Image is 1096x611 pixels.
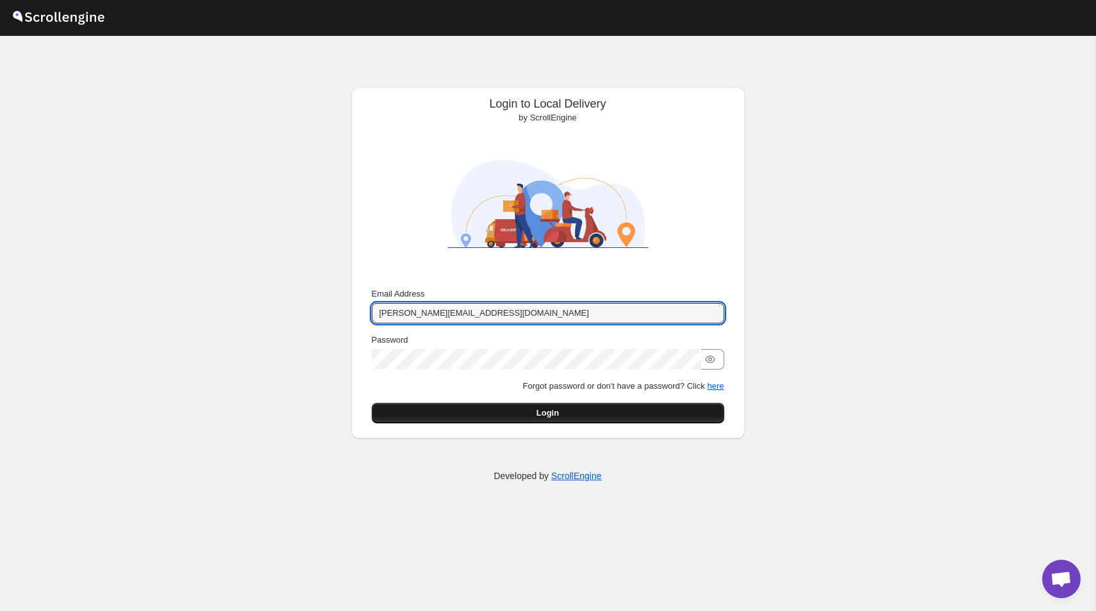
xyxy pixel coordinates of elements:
button: here [707,381,724,391]
button: Login [372,403,724,423]
div: Open chat [1042,560,1081,598]
p: Forgot password or don't have a password? Click [372,380,724,393]
span: Email Address [372,289,425,298]
div: Login to Local Delivery [361,97,735,124]
span: Login [536,407,559,420]
a: ScrollEngine [551,471,602,481]
span: Password [372,335,408,345]
span: by ScrollEngine [519,113,576,122]
p: Developed by [494,469,601,482]
img: ScrollEngine [436,129,660,279]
